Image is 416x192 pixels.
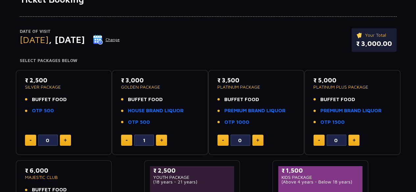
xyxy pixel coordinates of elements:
span: BUFFET FOOD [320,96,355,103]
button: Change [93,34,120,45]
img: minus [30,140,32,141]
span: , [DATE] [49,34,85,45]
span: BUFFET FOOD [224,96,259,103]
p: (18 years - 21 years) [153,180,231,184]
img: plus [160,139,163,142]
p: ₹ 1,500 [281,166,359,175]
img: minus [318,140,320,141]
a: OTP 500 [128,118,150,126]
p: ₹ 2,500 [25,76,103,85]
p: KIDS PACKAGE [281,175,359,180]
img: plus [353,139,355,142]
p: MAJESTIC CLUB [25,175,103,180]
img: plus [64,139,67,142]
img: ticket [356,32,363,39]
p: ₹ 3,000 [121,76,199,85]
a: OTP 1000 [224,118,249,126]
a: OTP 1500 [320,118,345,126]
p: PLATINUM PACKAGE [217,85,295,89]
a: OTP 500 [32,107,54,115]
p: ₹ 3,500 [217,76,295,85]
p: Date of Visit [20,28,120,35]
span: BUFFET FOOD [128,96,163,103]
p: ₹ 3,000.00 [356,39,392,49]
p: (Above 4 years - Below 18 years) [281,180,359,184]
p: GOLDEN PACKAGE [121,85,199,89]
span: BUFFET FOOD [32,96,67,103]
img: minus [222,140,224,141]
span: [DATE] [20,34,49,45]
p: ₹ 2,500 [153,166,231,175]
p: PLATINUM PLUS PACKAGE [313,85,391,89]
p: SILVER PACKAGE [25,85,103,89]
p: ₹ 5,000 [313,76,391,85]
img: plus [256,139,259,142]
img: minus [126,140,128,141]
a: HOUSE BRAND LIQUOR [128,107,184,115]
p: Your Total [356,32,392,39]
p: YOUTH PACKAGE [153,175,231,180]
p: ₹ 6,000 [25,166,103,175]
a: PREMIUM BRAND LIQUOR [224,107,285,115]
h4: Select Packages Below [20,58,397,63]
a: PREMIUM BRAND LIQUOR [320,107,381,115]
